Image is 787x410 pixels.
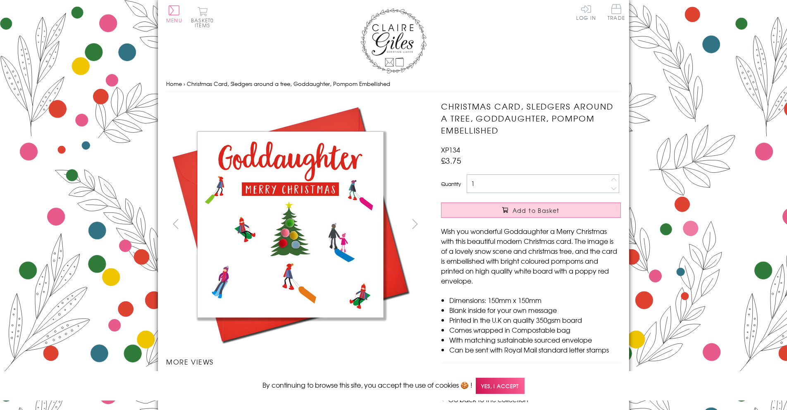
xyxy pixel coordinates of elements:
li: Comes wrapped in Compostable bag [449,325,621,335]
li: Printed in the U.K on quality 350gsm board [449,315,621,325]
h3: More views [166,357,425,367]
a: Trade [608,4,625,22]
li: With matching sustainable sourced envelope [449,335,621,345]
span: Add to Basket [513,206,560,215]
span: Yes, I accept [476,378,525,394]
img: Christmas Card, Sledgers around a tree, Goddaughter, Pompom Embellished [425,100,673,348]
span: Christmas Card, Sledgers around a tree, Goddaughter, Pompom Embellished [187,80,390,88]
span: Trade [608,4,625,20]
li: Can be sent with Royal Mail standard letter stamps [449,345,621,355]
a: Home [166,80,182,88]
span: 0 items [195,17,214,29]
label: Quantity [441,180,461,188]
button: Add to Basket [441,203,621,218]
span: › [184,80,185,88]
a: Log In [576,4,596,20]
span: XP134 [441,145,460,155]
p: Wish you wonderful Goddaughter a Merry Christmas with this beautiful modern Christmas card. The i... [441,226,621,286]
li: Dimensions: 150mm x 150mm [449,295,621,305]
li: Blank inside for your own message [449,305,621,315]
span: Menu [166,17,182,24]
button: Menu [166,5,182,23]
img: Christmas Card, Sledgers around a tree, Goddaughter, Pompom Embellished [166,100,414,348]
button: prev [166,215,185,233]
nav: breadcrumbs [166,76,621,93]
img: Claire Giles Greetings Cards [360,8,427,74]
button: next [406,215,425,233]
button: Basket0 items [191,7,214,28]
span: £3.75 [441,155,461,166]
h1: Christmas Card, Sledgers around a tree, Goddaughter, Pompom Embellished [441,100,621,136]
